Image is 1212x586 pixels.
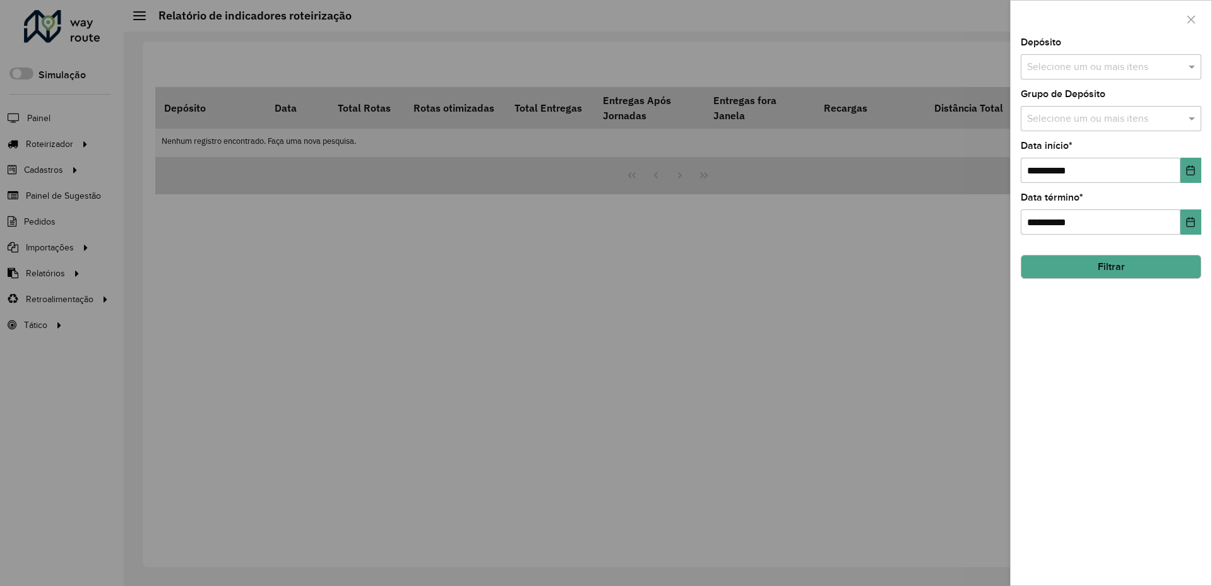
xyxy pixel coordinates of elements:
label: Data término [1021,190,1083,205]
button: Choose Date [1180,158,1201,183]
button: Choose Date [1180,209,1201,235]
label: Grupo de Depósito [1021,86,1105,102]
button: Filtrar [1021,255,1201,279]
label: Depósito [1021,35,1061,50]
label: Data início [1021,138,1072,153]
